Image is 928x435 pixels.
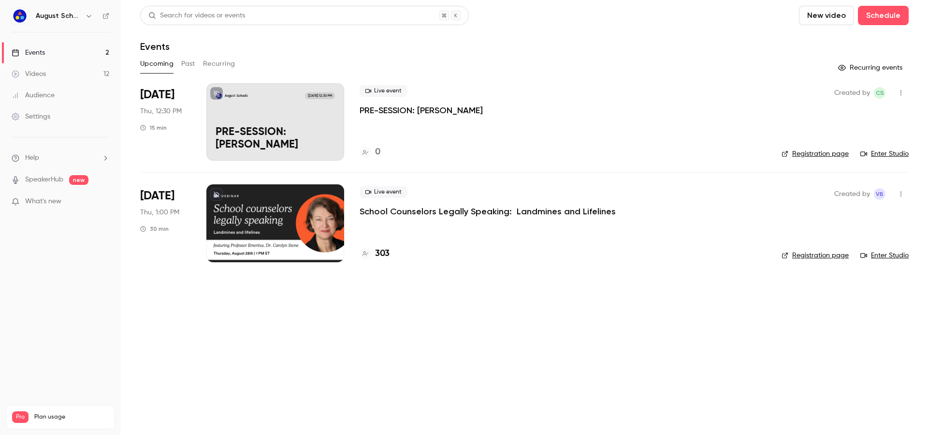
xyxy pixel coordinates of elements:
[34,413,109,421] span: Plan usage
[181,56,195,72] button: Past
[874,188,885,200] span: Victoria Bush
[12,153,109,163] li: help-dropdown-opener
[834,87,870,99] span: Created by
[36,11,81,21] h6: August Schools
[360,247,390,260] a: 303
[834,60,909,75] button: Recurring events
[305,92,334,99] span: [DATE] 12:30 PM
[140,124,167,132] div: 15 min
[874,87,885,99] span: Chloe Squitiero
[876,188,884,200] span: VB
[148,11,245,21] div: Search for videos or events
[834,188,870,200] span: Created by
[12,69,46,79] div: Videos
[25,196,61,207] span: What's new
[140,83,191,161] div: Aug 28 Thu, 12:30 PM (America/New York)
[360,146,380,159] a: 0
[216,126,335,151] p: PRE-SESSION: [PERSON_NAME]
[360,105,483,116] a: PRE-SESSION: [PERSON_NAME]
[98,197,109,206] iframe: Noticeable Trigger
[858,6,909,25] button: Schedule
[225,93,248,98] p: August Schools
[360,186,407,198] span: Live event
[12,112,50,121] div: Settings
[360,206,616,217] a: School Counselors Legally Speaking: Landmines and Lifelines
[876,87,884,99] span: CS
[375,247,390,260] h4: 303
[203,56,235,72] button: Recurring
[782,149,849,159] a: Registration page
[12,8,28,24] img: August Schools
[140,184,191,262] div: Aug 28 Thu, 10:00 AM (America/Los Angeles)
[25,175,63,185] a: SpeakerHub
[360,85,407,97] span: Live event
[140,188,174,204] span: [DATE]
[860,149,909,159] a: Enter Studio
[25,153,39,163] span: Help
[140,106,182,116] span: Thu, 12:30 PM
[140,56,174,72] button: Upcoming
[206,83,344,161] a: PRE-SESSION: Dr. StoneAugust Schools[DATE] 12:30 PMPRE-SESSION: [PERSON_NAME]
[140,225,169,233] div: 30 min
[782,251,849,260] a: Registration page
[375,146,380,159] h4: 0
[12,411,29,423] span: Pro
[12,90,55,100] div: Audience
[860,251,909,260] a: Enter Studio
[69,175,88,185] span: new
[140,41,170,52] h1: Events
[140,87,174,103] span: [DATE]
[12,48,45,58] div: Events
[799,6,854,25] button: New video
[140,208,179,217] span: Thu, 1:00 PM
